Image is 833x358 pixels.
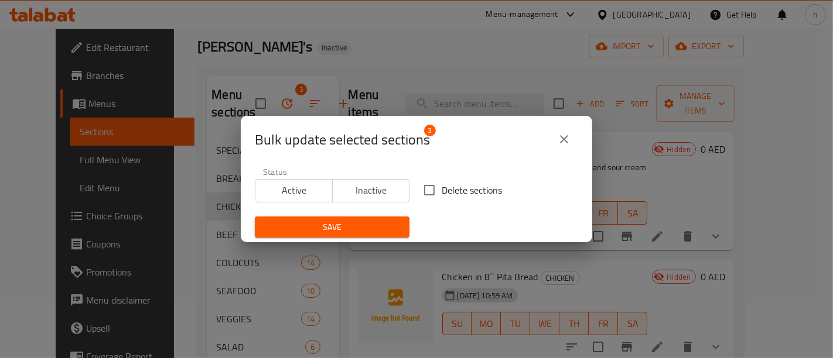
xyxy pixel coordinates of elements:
[260,182,328,199] span: Active
[337,182,405,199] span: Inactive
[264,220,400,235] span: Save
[255,216,409,238] button: Save
[332,179,410,202] button: Inactive
[255,130,430,149] span: Bulk update selected sections
[424,125,436,136] span: 3
[550,125,578,153] button: close
[255,179,333,202] button: Active
[442,183,502,197] span: Delete sections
